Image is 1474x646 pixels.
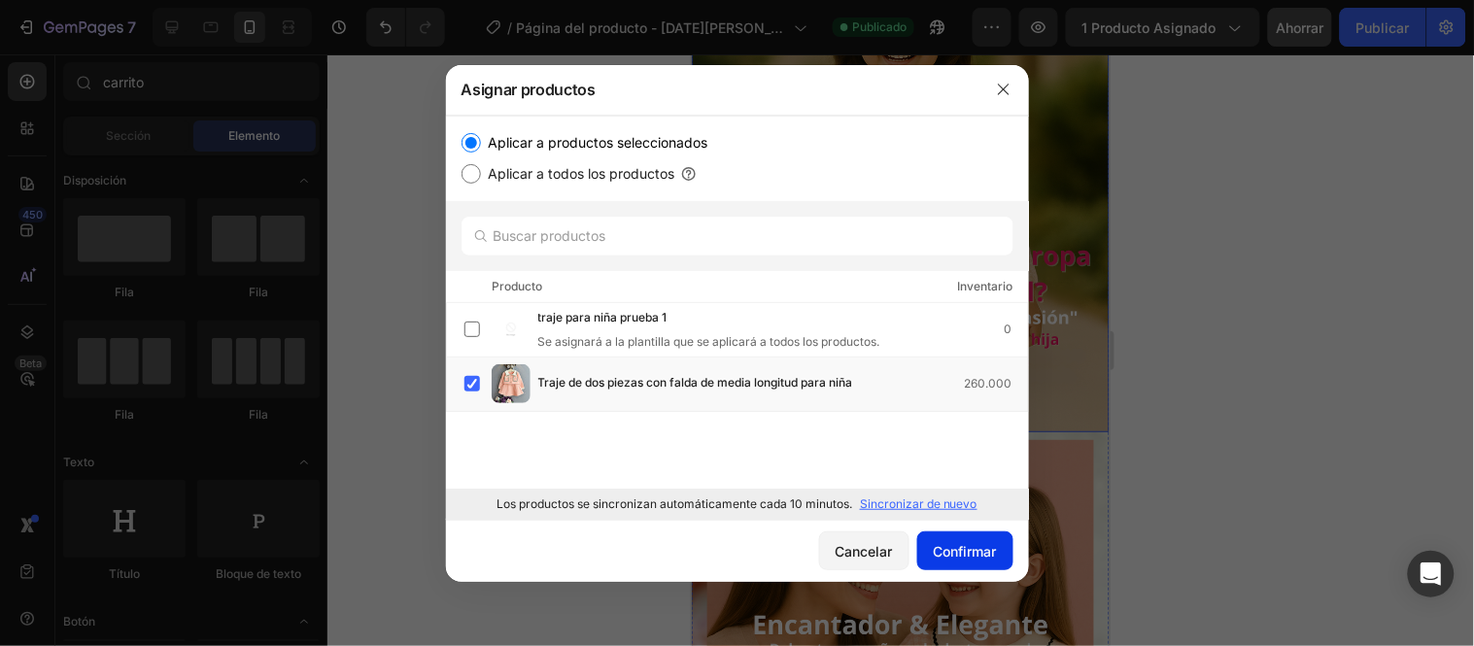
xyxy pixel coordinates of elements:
[836,543,893,560] font: Cancelar
[489,134,708,151] font: Aplicar a productos seleccionados
[462,217,1013,255] input: Buscar productos
[538,375,853,390] font: Traje de dos piezas con falda de media longitud para niña
[489,165,675,182] font: Aplicar a todos los productos
[497,496,852,511] font: Los productos se sincronizan automáticamente cada 10 minutos.
[462,80,597,99] font: Asignar productos
[492,364,531,403] img: imagen del producto
[958,279,1013,293] font: Inventario
[1005,322,1012,336] font: 0
[538,334,880,349] font: Se asignará a la plantilla que se aplicará a todos los productos.
[538,310,668,324] font: traje para niña prueba 1
[493,279,543,293] font: Producto
[1408,551,1455,597] div: Abrir Intercom Messenger
[917,531,1013,570] button: Confirmar
[492,310,531,349] img: imagen del producto
[934,543,997,560] font: Confirmar
[965,376,1012,391] font: 260.000
[819,531,909,570] button: Cancelar
[860,496,977,511] font: Sincronizar de nuevo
